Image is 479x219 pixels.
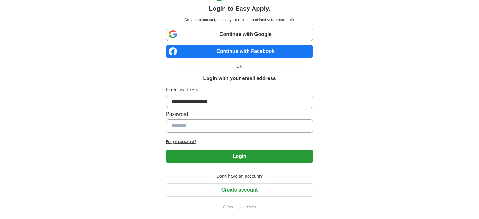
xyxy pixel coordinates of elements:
a: Forgot password? [166,139,313,145]
button: Login [166,150,313,163]
a: Return to job advert [166,204,313,210]
label: Password [166,111,313,118]
h1: Login to Easy Apply. [209,4,271,13]
label: Email address [166,86,313,94]
span: OR [232,63,247,70]
button: Create account [166,183,313,197]
a: Continue with Google [166,28,313,41]
span: Don't have an account? [213,173,266,180]
a: Create account [166,187,313,193]
a: Continue with Facebook [166,45,313,58]
h1: Login with your email address [203,75,276,82]
p: Create an account, upload your resume and land your dream role. [167,17,312,23]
